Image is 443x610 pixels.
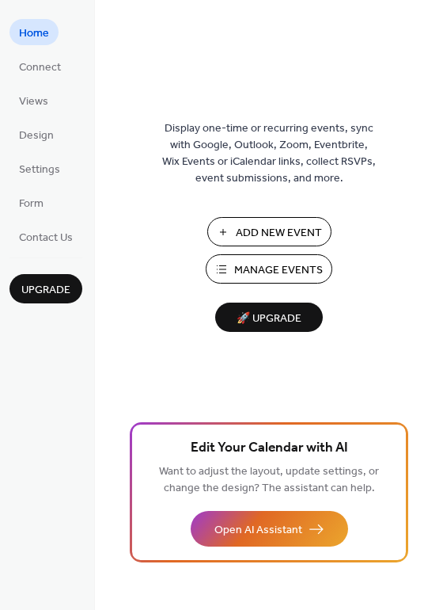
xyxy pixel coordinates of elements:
[162,120,376,187] span: Display one-time or recurring events, sync with Google, Outlook, Zoom, Eventbrite, Wix Events or ...
[21,282,70,299] span: Upgrade
[19,93,48,110] span: Views
[159,461,379,499] span: Want to adjust the layout, update settings, or change the design? The assistant can help.
[214,522,302,539] span: Open AI Assistant
[19,230,73,246] span: Contact Us
[9,121,63,147] a: Design
[9,189,53,215] a: Form
[9,53,70,79] a: Connect
[9,274,82,303] button: Upgrade
[19,25,49,42] span: Home
[19,128,54,144] span: Design
[9,223,82,250] a: Contact Us
[9,87,58,113] a: Views
[9,19,59,45] a: Home
[191,437,348,459] span: Edit Your Calendar with AI
[225,308,313,330] span: 🚀 Upgrade
[19,196,44,212] span: Form
[19,162,60,178] span: Settings
[215,303,323,332] button: 🚀 Upgrade
[207,217,331,246] button: Add New Event
[191,511,348,547] button: Open AI Assistant
[206,254,332,284] button: Manage Events
[236,225,322,242] span: Add New Event
[19,59,61,76] span: Connect
[9,155,70,181] a: Settings
[234,262,323,279] span: Manage Events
